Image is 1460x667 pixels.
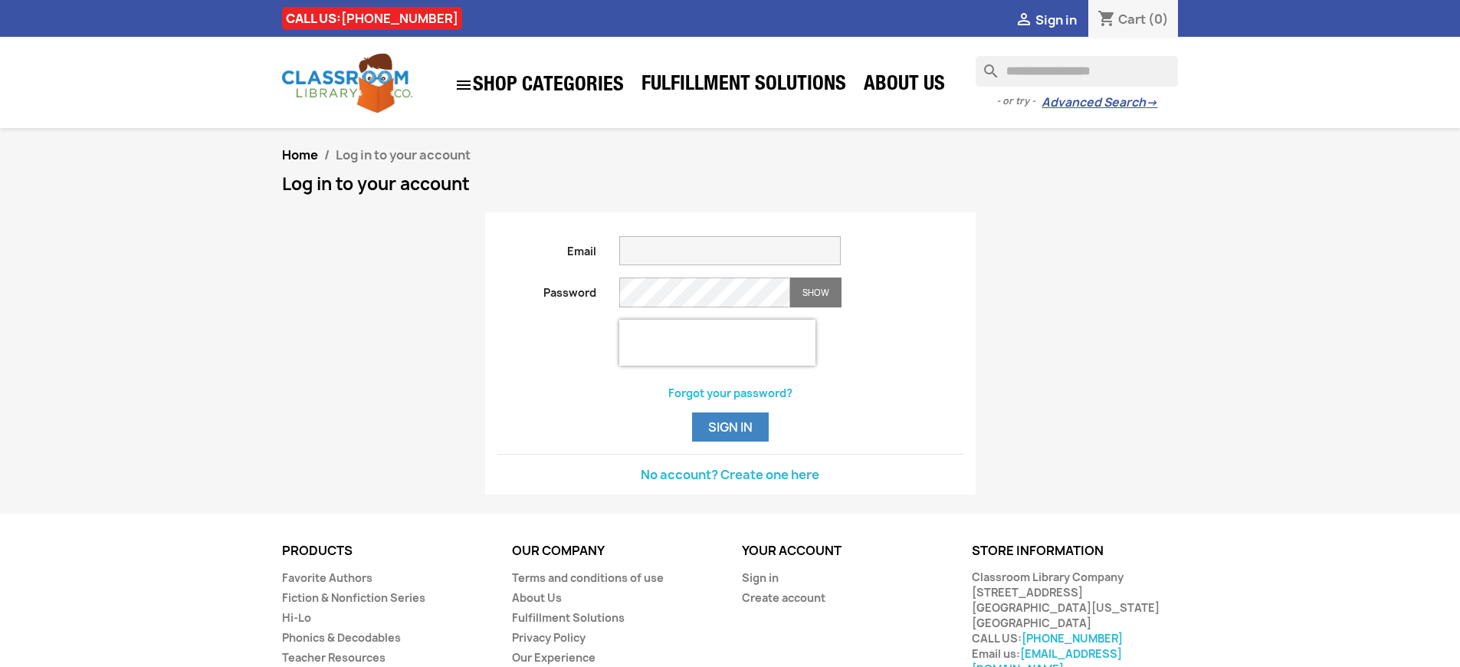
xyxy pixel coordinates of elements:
[486,236,609,259] label: Email
[336,146,471,163] span: Log in to your account
[1097,11,1116,29] i: shopping_cart
[512,544,719,558] p: Our company
[447,68,632,102] a: SHOP CATEGORIES
[454,76,473,94] i: 
[790,278,842,307] button: Show
[634,71,854,101] a: Fulfillment Solutions
[641,466,819,483] a: No account? Create one here
[282,544,489,558] p: Products
[742,570,779,585] a: Sign in
[282,590,425,605] a: Fiction & Nonfiction Series
[1015,11,1033,30] i: 
[996,94,1042,109] span: - or try -
[282,610,311,625] a: Hi-Lo
[856,71,953,101] a: About Us
[282,630,401,645] a: Phonics & Decodables
[1148,11,1169,28] span: (0)
[619,278,790,307] input: Password input
[512,590,562,605] a: About Us
[976,56,994,74] i: search
[512,610,625,625] a: Fulfillment Solutions
[976,56,1178,87] input: Search
[972,544,1179,558] p: Store information
[282,7,462,30] div: CALL US:
[512,570,664,585] a: Terms and conditions of use
[282,570,372,585] a: Favorite Authors
[282,54,412,113] img: Classroom Library Company
[282,175,1179,193] h1: Log in to your account
[341,10,458,27] a: [PHONE_NUMBER]
[692,412,769,442] button: Sign in
[512,650,595,665] a: Our Experience
[1118,11,1146,28] span: Cart
[742,542,842,559] a: Your account
[742,590,825,605] a: Create account
[619,320,815,366] iframe: reCAPTCHA
[1042,95,1157,110] a: Advanced Search→
[1022,631,1123,646] a: [PHONE_NUMBER]
[1035,11,1077,28] span: Sign in
[512,630,586,645] a: Privacy Policy
[1146,95,1157,110] span: →
[282,650,386,665] a: Teacher Resources
[668,386,792,400] a: Forgot your password?
[1015,11,1077,28] a:  Sign in
[282,146,318,163] a: Home
[486,278,609,301] label: Password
